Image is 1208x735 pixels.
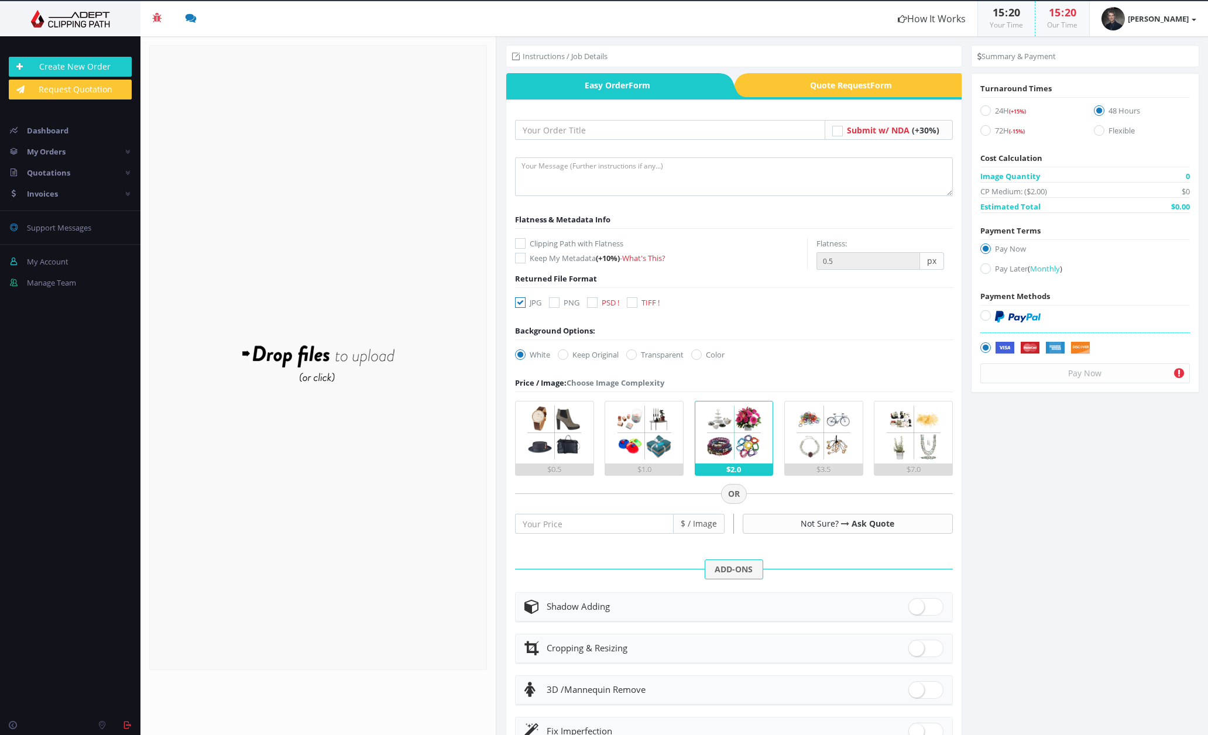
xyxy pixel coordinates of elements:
span: Dashboard [27,125,68,136]
span: Image Quantity [980,170,1040,182]
span: Returned File Format [515,273,597,284]
img: 1.png [523,401,585,463]
span: Mannequin Remove [547,684,646,695]
label: Color [691,349,725,360]
img: 4.png [792,401,854,463]
span: OR [721,484,747,504]
span: Turnaround Times [980,83,1052,94]
img: Securely by Stripe [995,342,1090,355]
span: Support Messages [27,222,91,233]
label: Clipping Path with Flatness [515,238,807,249]
div: $3.5 [785,463,863,475]
li: Instructions / Job Details [512,50,608,62]
label: 72H [980,125,1076,140]
img: PayPal [995,311,1041,322]
a: Ask Quote [852,518,894,529]
strong: [PERSON_NAME] [1128,13,1189,24]
span: 15 [993,5,1004,19]
span: (+10%) [596,253,620,263]
div: Choose Image Complexity [515,377,664,389]
span: (+15%) [1009,108,1026,115]
a: (Monthly) [1028,263,1062,274]
label: PNG [549,297,579,308]
span: (-15%) [1009,128,1025,135]
div: $7.0 [874,463,952,475]
div: $2.0 [695,463,773,475]
span: px [920,252,944,270]
a: (+15%) [1009,105,1026,116]
label: JPG [515,297,541,308]
span: Cropping & Resizing [547,642,627,654]
span: ADD-ONS [705,559,763,579]
span: Not Sure? [801,518,839,529]
a: How It Works [886,1,977,36]
span: 3D / [547,684,564,695]
span: Estimated Total [980,201,1041,212]
span: Monthly [1030,263,1060,274]
img: 3.png [703,401,765,463]
span: Submit w/ NDA [847,125,910,136]
i: Form [629,80,650,91]
label: Pay Now [980,243,1190,259]
a: [PERSON_NAME] [1090,1,1208,36]
div: Background Options: [515,325,595,336]
span: 20 [1065,5,1076,19]
span: Price / Image: [515,377,567,388]
small: Our Time [1047,20,1077,30]
span: $0.00 [1171,201,1190,212]
a: (-15%) [1009,125,1025,136]
label: Flatness: [816,238,847,249]
span: Quote Request [749,73,962,97]
span: Flatness & Metadata Info [515,214,610,225]
input: Your Order Title [515,120,825,140]
span: 15 [1049,5,1061,19]
span: My Orders [27,146,66,157]
span: $ / Image [674,514,725,534]
a: What's This? [622,253,665,263]
span: 0 [1186,170,1190,182]
span: Payment Terms [980,225,1041,236]
img: Adept Graphics [9,10,132,28]
input: Your Price [515,514,674,534]
label: Keep My Metadata - [515,252,807,264]
span: (+30%) [912,125,939,136]
span: Quotations [27,167,70,178]
label: 24H [980,105,1076,121]
a: Quote RequestForm [749,73,962,97]
span: : [1061,5,1065,19]
span: Cost Calculation [980,153,1042,163]
img: timthumb.php [1101,7,1125,30]
a: Easy OrderForm [506,73,719,97]
label: Keep Original [558,349,619,360]
span: : [1004,5,1008,19]
div: $0.5 [516,463,593,475]
span: PSD ! [602,297,619,308]
div: $1.0 [605,463,683,475]
label: Flexible [1094,125,1190,140]
span: Shadow Adding [547,600,610,612]
img: 2.png [613,401,675,463]
span: 20 [1008,5,1020,19]
a: Create New Order [9,57,132,77]
li: Summary & Payment [977,50,1056,62]
span: $0 [1182,186,1190,197]
label: Pay Later [980,263,1190,279]
span: Invoices [27,188,58,199]
span: Payment Methods [980,291,1050,301]
span: Easy Order [506,73,719,97]
span: Manage Team [27,277,76,288]
label: Transparent [626,349,684,360]
i: Form [870,80,892,91]
img: 5.png [883,401,945,463]
label: 48 Hours [1094,105,1190,121]
a: Request Quotation [9,80,132,99]
span: TIFF ! [641,297,660,308]
span: My Account [27,256,68,267]
label: White [515,349,550,360]
a: Submit w/ NDA (+30%) [847,125,939,136]
small: Your Time [990,20,1023,30]
span: CP Medium: ($2.00) [980,186,1047,197]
